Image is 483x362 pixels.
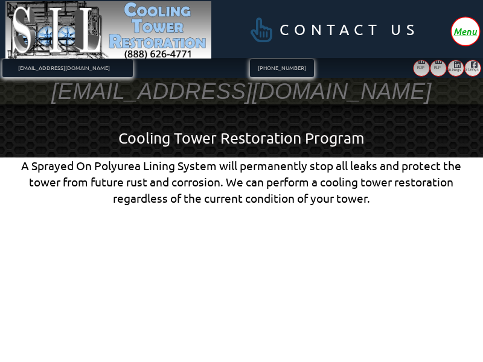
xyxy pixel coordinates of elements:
span: [EMAIL_ADDRESS][DOMAIN_NAME] [18,65,110,71]
span: SILinings [447,68,459,72]
a: [EMAIL_ADDRESS][DOMAIN_NAME] [2,59,133,77]
span: [PHONE_NUMBER] [258,65,306,71]
a: SILinings [447,60,464,77]
span: SILinings [465,68,478,71]
span: Menu [453,27,477,36]
a: [PHONE_NUMBER] [250,59,314,77]
a: Contact Us [226,10,437,50]
span: RDP [417,66,424,69]
span: RLP [434,66,441,69]
img: Image [5,1,211,59]
span: Contact Us [280,22,419,37]
h3: [EMAIL_ADDRESS][DOMAIN_NAME] [51,77,432,106]
a: RDP [413,60,430,77]
h1: Cooling Tower Restoration Program [20,128,463,149]
a: SILinings [464,60,481,77]
a: RLP [430,60,447,77]
div: A Sprayed On Polyurea Lining System will permanently stop all leaks and protect the tower from fu... [20,157,463,206]
div: Toggle Off Canvas Content [452,17,479,45]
